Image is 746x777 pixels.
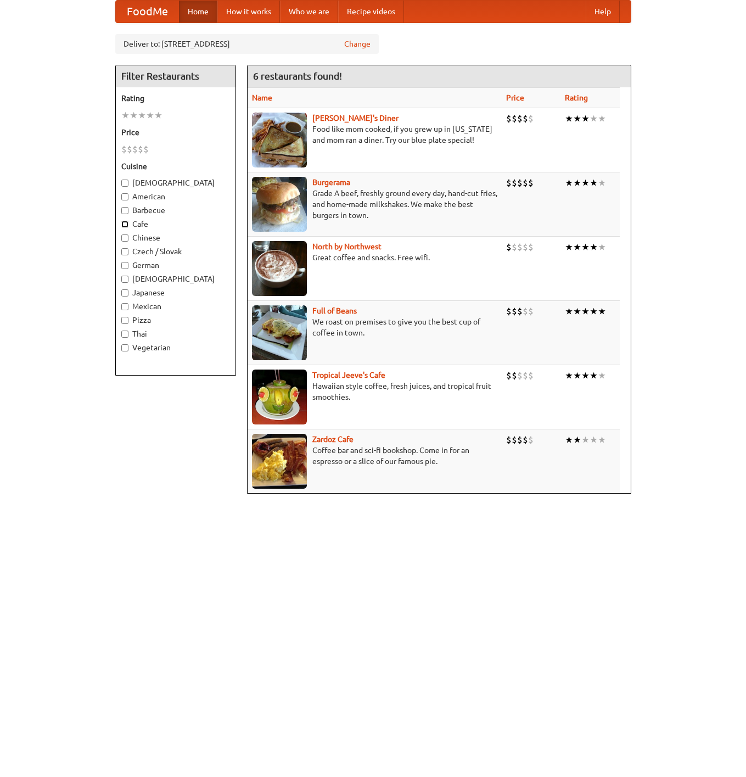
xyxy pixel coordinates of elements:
[115,34,379,54] div: Deliver to: [STREET_ADDRESS]
[506,305,512,317] li: $
[121,301,230,312] label: Mexican
[252,124,497,146] p: Food like mom cooked, if you grew up in [US_STATE] and mom ran a diner. Try our blue plate special!
[581,305,590,317] li: ★
[252,305,307,360] img: beans.jpg
[121,193,128,200] input: American
[252,93,272,102] a: Name
[598,113,606,125] li: ★
[121,276,128,283] input: [DEMOGRAPHIC_DATA]
[598,305,606,317] li: ★
[573,305,581,317] li: ★
[506,113,512,125] li: $
[121,303,128,310] input: Mexican
[121,205,230,216] label: Barbecue
[138,143,143,155] li: $
[121,161,230,172] h5: Cuisine
[523,370,528,382] li: $
[517,305,523,317] li: $
[252,113,307,167] img: sallys.jpg
[312,242,382,251] b: North by Northwest
[130,109,138,121] li: ★
[506,93,524,102] a: Price
[573,370,581,382] li: ★
[121,342,230,353] label: Vegetarian
[217,1,280,23] a: How it works
[573,434,581,446] li: ★
[565,305,573,317] li: ★
[132,143,138,155] li: $
[528,370,534,382] li: $
[598,177,606,189] li: ★
[590,241,598,253] li: ★
[528,434,534,446] li: $
[338,1,404,23] a: Recipe videos
[523,113,528,125] li: $
[121,246,230,257] label: Czech / Slovak
[598,241,606,253] li: ★
[121,109,130,121] li: ★
[179,1,217,23] a: Home
[252,381,497,403] p: Hawaiian style coffee, fresh juices, and tropical fruit smoothies.
[121,221,128,228] input: Cafe
[581,177,590,189] li: ★
[512,434,517,446] li: $
[116,1,179,23] a: FoodMe
[590,434,598,446] li: ★
[252,177,307,232] img: burgerama.jpg
[573,177,581,189] li: ★
[312,114,399,122] b: [PERSON_NAME]'s Diner
[512,113,517,125] li: $
[121,219,230,230] label: Cafe
[565,434,573,446] li: ★
[121,191,230,202] label: American
[121,260,230,271] label: German
[121,315,230,326] label: Pizza
[146,109,154,121] li: ★
[252,252,497,263] p: Great coffee and snacks. Free wifi.
[143,143,149,155] li: $
[312,371,385,379] a: Tropical Jeeve's Cafe
[517,177,523,189] li: $
[573,113,581,125] li: ★
[121,143,127,155] li: $
[121,248,128,255] input: Czech / Slovak
[252,434,307,489] img: zardoz.jpg
[252,445,497,467] p: Coffee bar and sci-fi bookshop. Come in for an espresso or a slice of our famous pie.
[312,178,350,187] b: Burgerama
[512,370,517,382] li: $
[565,241,573,253] li: ★
[581,241,590,253] li: ★
[121,328,230,339] label: Thai
[121,127,230,138] h5: Price
[517,370,523,382] li: $
[121,262,128,269] input: German
[121,273,230,284] label: [DEMOGRAPHIC_DATA]
[312,306,357,315] b: Full of Beans
[121,180,128,187] input: [DEMOGRAPHIC_DATA]
[565,93,588,102] a: Rating
[506,370,512,382] li: $
[581,434,590,446] li: ★
[121,232,230,243] label: Chinese
[565,177,573,189] li: ★
[581,370,590,382] li: ★
[312,435,354,444] b: Zardoz Cafe
[280,1,338,23] a: Who we are
[517,434,523,446] li: $
[252,316,497,338] p: We roast on premises to give you the best cup of coffee in town.
[586,1,620,23] a: Help
[590,177,598,189] li: ★
[528,177,534,189] li: $
[590,305,598,317] li: ★
[565,113,573,125] li: ★
[528,113,534,125] li: $
[154,109,162,121] li: ★
[590,113,598,125] li: ★
[506,241,512,253] li: $
[138,109,146,121] li: ★
[253,71,342,81] ng-pluralize: 6 restaurants found!
[512,241,517,253] li: $
[121,317,128,324] input: Pizza
[506,177,512,189] li: $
